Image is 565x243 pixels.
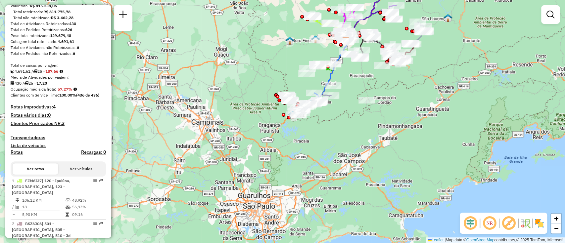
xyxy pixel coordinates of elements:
[11,3,106,9] div: Valor total:
[466,238,494,242] a: OpenStreetMap
[11,9,106,15] div: - Total roteirizado:
[62,120,65,126] strong: 3
[11,93,59,98] span: Clientes com Service Time:
[77,45,79,50] strong: 6
[11,149,23,155] a: Rotas
[342,37,350,45] img: CDD Pouso Alegre
[11,87,56,92] span: Ocupação média da frota:
[11,15,106,21] div: - Total não roteirizado:
[45,69,58,74] strong: 187,66
[428,238,444,242] a: Leaflet
[11,39,106,45] div: Cubagem total roteirizado:
[12,178,71,195] span: 1 -
[11,143,106,148] h4: Lista de veículos
[25,178,42,183] span: FZM6I37
[11,27,106,33] div: Total de Pedidos Roteirizados:
[16,198,20,202] i: Distância Total
[93,179,97,182] em: Opções
[11,45,106,51] div: Total de Atividades não Roteirizadas:
[58,87,72,92] strong: 57,27%
[99,179,103,182] em: Rota exportada
[444,14,452,22] img: PA São Lourenço (Varginha)
[396,55,404,64] img: PA - Itajubá
[22,204,65,210] td: 18
[11,121,106,126] h4: Clientes Priorizados NR:
[11,51,106,57] div: Total de Pedidos não Roteirizados:
[66,213,69,217] i: Tempo total em rota
[299,65,316,72] div: Atividade não roteirizada - GILDA CRISPIM DE OLIVEIRA SILVA
[72,197,103,204] td: 48,92%
[426,237,565,243] div: Map data © contributors,© 2025 TomTom, Microsoft
[69,21,76,26] strong: 430
[13,163,58,175] button: Ver rotas
[311,35,320,44] img: Borda da Mata
[81,149,106,155] h4: Recargas: 0
[93,222,97,225] em: Opções
[11,104,106,110] h4: Rotas improdutivas:
[22,211,65,218] td: 5,90 KM
[73,87,77,91] em: Média calculada utilizando a maior ocupação (%Peso ou %Cubagem) de cada rota da sessão. Rotas cro...
[36,81,47,86] strong: 17,20
[43,9,71,14] strong: R$ 811.775,78
[551,223,561,233] a: Zoom out
[11,74,106,80] div: Média de Atividades por viagem:
[11,112,106,118] h4: Rotas vários dias:
[501,215,517,231] span: Exibir rótulo
[11,33,106,39] div: Peso total roteirizado:
[285,36,294,45] img: Pa Ouro Fino
[445,238,446,242] span: |
[11,21,106,27] div: Total de Atividades Roteirizadas:
[16,205,20,209] i: Total de Atividades
[12,211,15,218] td: =
[66,198,71,202] i: % de utilização do peso
[50,33,71,38] strong: 129.679,48
[73,51,75,56] strong: 6
[554,214,558,223] span: +
[11,135,106,141] h4: Transportadoras
[12,178,71,195] span: | 120 - Ipuiúna, [GEOGRAPHIC_DATA], 123 - [GEOGRAPHIC_DATA]
[51,15,73,20] strong: R$ 3.462,28
[11,62,106,68] div: Total de caixas por viagem:
[306,100,315,108] img: Itapeva
[66,205,71,209] i: % de utilização da cubagem
[99,222,103,225] em: Rota exportada
[11,68,106,74] div: 4.691,61 / 25 =
[309,37,326,43] div: Atividade não roteirizada - LUIZ MARIANO MENDES
[53,104,56,110] strong: 4
[554,224,558,232] span: −
[298,70,315,77] div: Atividade não roteirizada - MIGUEL SAULO PRADO
[117,8,130,23] a: Nova sessão e pesquisa
[58,39,74,44] strong: 4.691,61
[325,82,341,89] div: Atividade não roteirizada - MAURO SERGIO DE ARAU
[462,215,478,231] span: Ocultar deslocamento
[339,30,348,39] img: 260 UDC Light Santa Filomena
[48,112,51,118] strong: 0
[24,81,28,85] i: Total de rotas
[25,221,42,226] span: BSZ6J06
[358,97,375,103] div: Atividade não roteirizada - EDILSON MACIEL JUNIOR E CIA LTDA
[482,215,497,231] span: Ocultar NR
[11,69,15,73] i: Cubagem total roteirizado
[60,69,63,73] i: Meta Caixas/viagem: 198,60 Diferença: -10,94
[59,93,76,98] strong: 100,00%
[72,204,103,210] td: 56,93%
[58,163,104,175] button: Ver veículos
[11,81,15,85] i: Total de Atividades
[65,27,72,32] strong: 626
[30,3,57,8] strong: R$ 815.238,06
[72,211,103,218] td: 09:16
[534,218,544,228] img: Exibir/Ocultar setores
[374,62,390,69] div: Atividade não roteirizada - SERGIO LIANDRO
[33,69,37,73] i: Total de rotas
[11,80,106,86] div: 430 / 25 =
[76,93,99,98] strong: (436 de 436)
[520,218,531,228] img: Fluxo de ruas
[551,214,561,223] a: Zoom in
[12,204,15,210] td: /
[22,197,65,204] td: 106,12 KM
[544,8,557,21] a: Exibir filtros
